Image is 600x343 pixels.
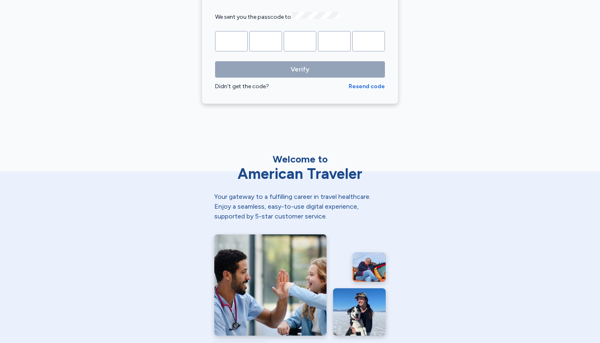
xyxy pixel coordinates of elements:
[353,252,386,282] img: ER nurse relaxing after a long day
[215,31,248,51] input: Please enter OTP character 1
[291,65,309,74] span: Verify
[215,13,340,20] span: We sent you the passcode to
[214,234,327,336] img: RN giving a high five to a young patient
[333,288,386,336] img: ER nurse and her dog on Salt Flats
[214,166,386,182] div: American Traveler
[284,31,316,51] input: Please enter OTP character 3
[249,31,282,51] input: Please enter OTP character 2
[215,82,349,91] div: Didn't get the code?
[352,31,385,51] input: Please enter OTP character 5
[349,82,385,91] button: Resend code
[214,192,386,221] div: Your gateway to a fulfilling career in travel healthcare. Enjoy a seamless, easy-to-use digital e...
[215,61,385,78] button: Verify
[318,31,351,51] input: Please enter OTP character 4
[214,153,386,166] div: Welcome to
